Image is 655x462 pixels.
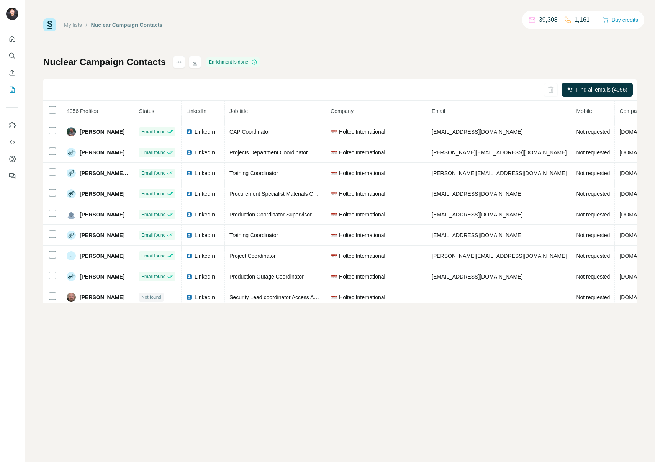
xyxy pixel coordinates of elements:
[186,108,206,114] span: LinkedIn
[141,190,165,197] span: Email found
[331,149,337,156] img: company-logo
[576,294,610,300] span: Not requested
[195,169,215,177] span: LinkedIn
[80,190,124,198] span: [PERSON_NAME]
[229,294,342,300] span: Security Lead coordinator Access Authorization
[80,252,124,260] span: [PERSON_NAME]
[67,210,76,219] img: Avatar
[339,128,385,136] span: Holtec International
[339,211,385,218] span: Holtec International
[80,128,124,136] span: [PERSON_NAME]
[331,170,337,176] img: company-logo
[339,273,385,280] span: Holtec International
[229,232,278,238] span: Training Coordinator
[6,49,18,63] button: Search
[141,252,165,259] span: Email found
[67,189,76,198] img: Avatar
[432,191,522,197] span: [EMAIL_ADDRESS][DOMAIN_NAME]
[80,211,124,218] span: [PERSON_NAME]
[331,274,337,280] img: company-logo
[67,231,76,240] img: Avatar
[432,108,445,114] span: Email
[339,252,385,260] span: Holtec International
[141,128,165,135] span: Email found
[43,18,56,31] img: Surfe Logo
[186,274,192,280] img: LinkedIn logo
[80,273,124,280] span: [PERSON_NAME]
[195,293,215,301] span: LinkedIn
[432,211,522,218] span: [EMAIL_ADDRESS][DOMAIN_NAME]
[576,149,610,156] span: Not requested
[67,169,76,178] img: Avatar
[173,56,185,68] button: actions
[141,232,165,239] span: Email found
[186,211,192,218] img: LinkedIn logo
[432,232,522,238] span: [EMAIL_ADDRESS][DOMAIN_NAME]
[6,32,18,46] button: Quick start
[576,86,627,93] span: Find all emails (4056)
[141,294,161,301] span: Not found
[331,211,337,218] img: company-logo
[186,170,192,176] img: LinkedIn logo
[6,152,18,166] button: Dashboard
[432,149,567,156] span: [PERSON_NAME][EMAIL_ADDRESS][DOMAIN_NAME]
[432,274,522,280] span: [EMAIL_ADDRESS][DOMAIN_NAME]
[629,436,647,454] iframe: Intercom live chat
[67,272,76,281] img: Avatar
[576,170,610,176] span: Not requested
[576,274,610,280] span: Not requested
[67,251,76,260] div: J
[229,274,304,280] span: Production Outage Coordinator
[339,293,385,301] span: Holtec International
[67,127,76,136] img: Avatar
[186,129,192,135] img: LinkedIn logo
[339,149,385,156] span: Holtec International
[186,149,192,156] img: LinkedIn logo
[576,129,610,135] span: Not requested
[331,294,337,300] img: company-logo
[195,128,215,136] span: LinkedIn
[91,21,163,29] div: Nuclear Campaign Contacts
[139,108,154,114] span: Status
[6,169,18,183] button: Feedback
[86,21,87,29] li: /
[67,148,76,157] img: Avatar
[80,293,124,301] span: [PERSON_NAME]
[6,118,18,132] button: Use Surfe on LinkedIn
[331,232,337,238] img: company-logo
[80,149,124,156] span: [PERSON_NAME]
[6,8,18,20] img: Avatar
[331,191,337,197] img: company-logo
[195,149,215,156] span: LinkedIn
[195,211,215,218] span: LinkedIn
[229,211,312,218] span: Production Coordinator Supervisor
[141,211,165,218] span: Email found
[186,232,192,238] img: LinkedIn logo
[206,57,260,67] div: Enrichment is done
[80,231,124,239] span: [PERSON_NAME]
[229,253,276,259] span: Project Coordinator
[229,108,248,114] span: Job title
[6,83,18,97] button: My lists
[195,190,215,198] span: LinkedIn
[576,232,610,238] span: Not requested
[331,253,337,259] img: company-logo
[576,211,610,218] span: Not requested
[576,191,610,197] span: Not requested
[229,129,270,135] span: CAP Coordinator
[195,252,215,260] span: LinkedIn
[339,190,385,198] span: Holtec International
[80,169,129,177] span: [PERSON_NAME], CTC
[141,149,165,156] span: Email found
[186,294,192,300] img: LinkedIn logo
[432,253,567,259] span: [PERSON_NAME][EMAIL_ADDRESS][DOMAIN_NAME]
[64,22,82,28] a: My lists
[43,56,166,68] h1: Nuclear Campaign Contacts
[432,170,567,176] span: [PERSON_NAME][EMAIL_ADDRESS][DOMAIN_NAME]
[195,273,215,280] span: LinkedIn
[576,108,592,114] span: Mobile
[229,170,278,176] span: Training Coordinator
[339,231,385,239] span: Holtec International
[6,66,18,80] button: Enrich CSV
[432,129,522,135] span: [EMAIL_ADDRESS][DOMAIN_NAME]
